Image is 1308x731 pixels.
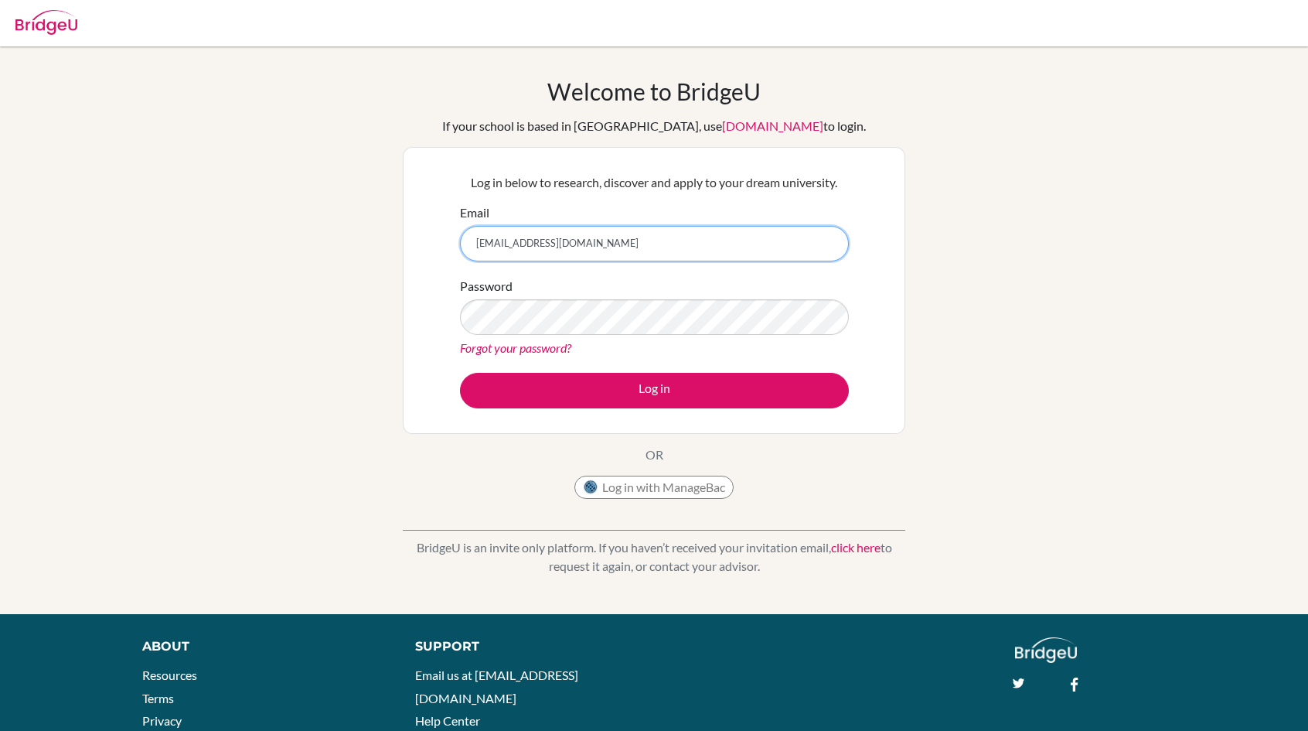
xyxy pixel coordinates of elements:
[831,540,881,555] a: click here
[415,637,637,656] div: Support
[415,668,578,705] a: Email us at [EMAIL_ADDRESS][DOMAIN_NAME]
[142,691,174,705] a: Terms
[15,10,77,35] img: Bridge-U
[460,340,571,355] a: Forgot your password?
[460,173,849,192] p: Log in below to research, discover and apply to your dream university.
[460,277,513,295] label: Password
[442,117,866,135] div: If your school is based in [GEOGRAPHIC_DATA], use to login.
[142,713,182,728] a: Privacy
[574,476,734,499] button: Log in with ManageBac
[547,77,761,105] h1: Welcome to BridgeU
[722,118,823,133] a: [DOMAIN_NAME]
[645,446,663,464] p: OR
[460,203,489,222] label: Email
[460,373,849,408] button: Log in
[415,713,480,728] a: Help Center
[403,538,905,576] p: BridgeU is an invite only platform. If you haven’t received your invitation email, to request it ...
[142,637,381,656] div: About
[142,668,197,682] a: Resources
[1015,637,1078,663] img: logo_white@2x-f4f0deed5e89b7ecb1c2cc34c3e3d731f90f0f143d5ea2071677605dd97b5244.png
